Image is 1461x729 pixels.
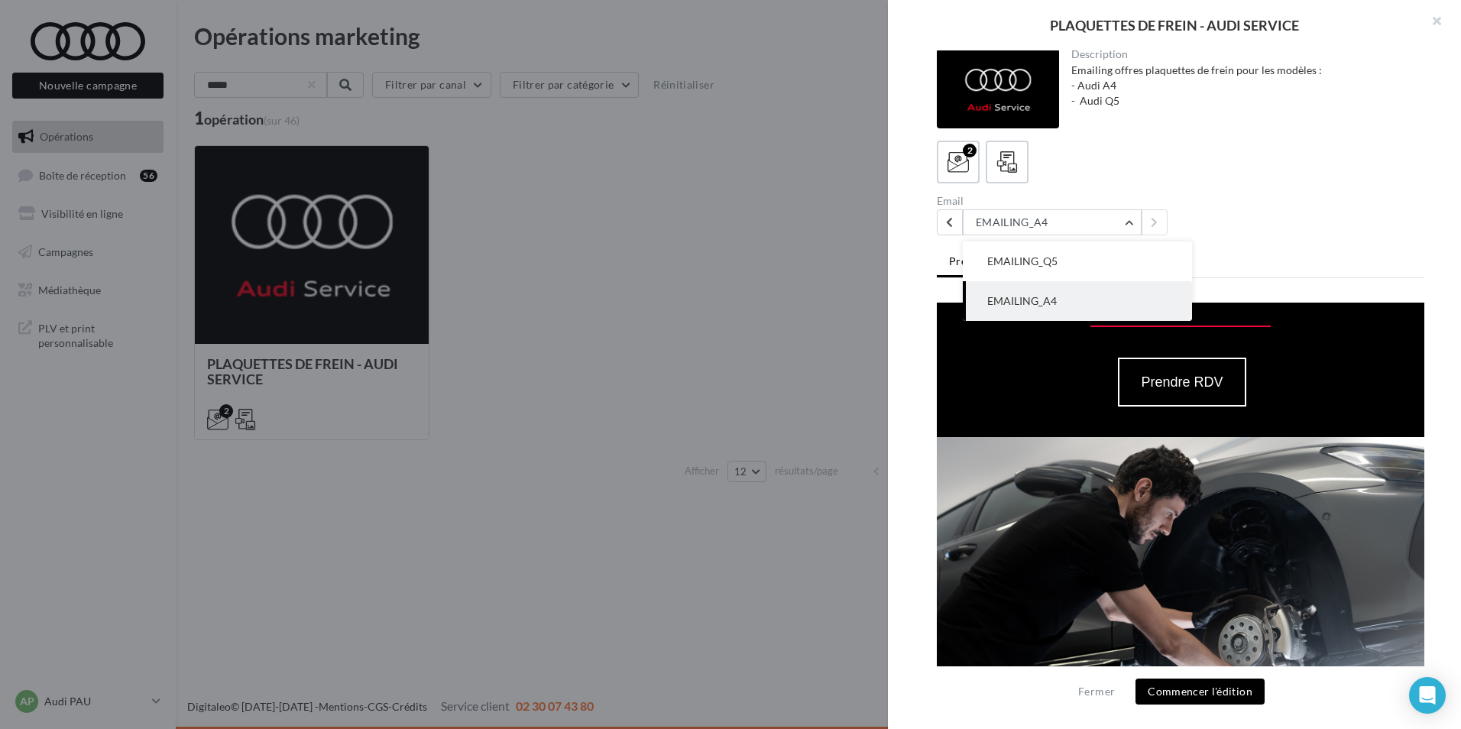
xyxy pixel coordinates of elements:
[987,254,1058,267] span: EMAILING_Q5
[1072,682,1121,701] button: Fermer
[937,196,1174,206] div: Email
[912,18,1437,32] div: PLAQUETTES DE FREIN - AUDI SERVICE
[1071,63,1413,109] div: Emailing offres plaquettes de frein pour les modèles : - Audi A4 - Audi Q5
[184,57,306,102] a: Prendre RDV
[963,144,977,157] div: 2
[963,209,1142,235] button: EMAILING_A4
[963,281,1192,321] button: EMAILING_A4
[1135,679,1265,705] button: Commencer l'édition
[987,294,1057,307] span: EMAILING_A4
[1071,49,1413,60] div: Description
[1409,677,1446,714] div: Open Intercom Messenger
[963,241,1192,281] button: EMAILING_Q5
